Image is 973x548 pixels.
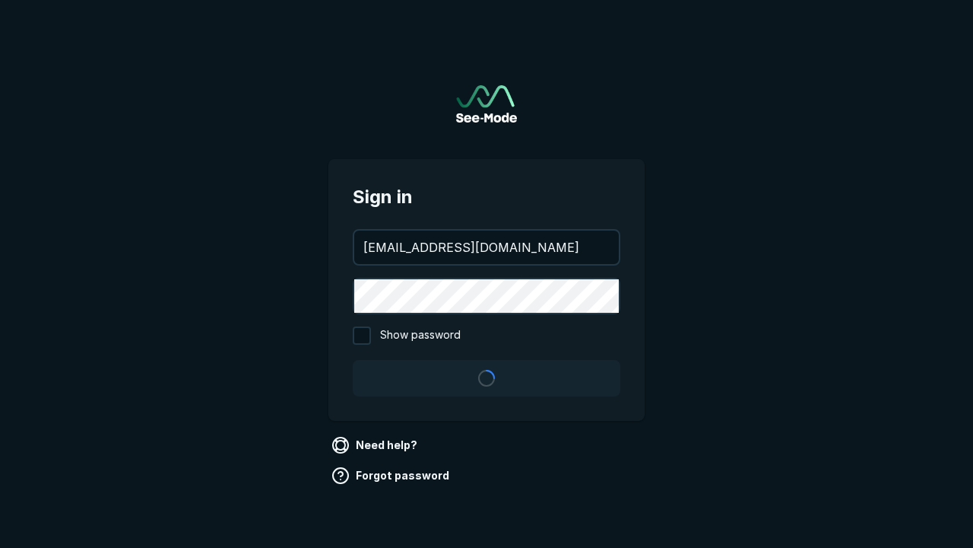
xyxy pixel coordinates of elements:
a: Need help? [328,433,423,457]
span: Sign in [353,183,620,211]
a: Forgot password [328,464,455,488]
input: your@email.com [354,231,619,264]
img: See-Mode Logo [456,85,517,123]
span: Show password [380,327,461,345]
a: Go to sign in [456,85,517,123]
